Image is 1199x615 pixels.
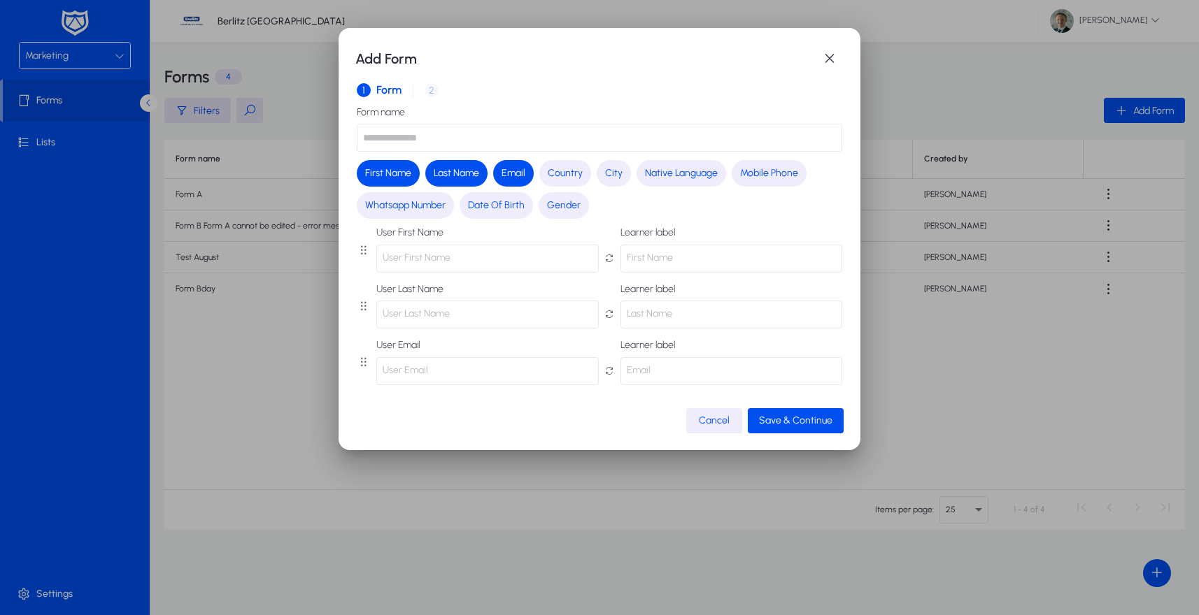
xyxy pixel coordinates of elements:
[365,198,446,212] span: Whatsapp Number
[620,245,843,273] p: First Name
[376,284,599,295] label: User Last Name
[502,166,525,180] span: Email
[376,85,402,96] span: Form
[548,166,583,180] span: Country
[357,299,371,313] i: Button that displays a tooltip that drag this field
[686,408,742,433] button: Cancel
[365,166,411,180] span: First Name
[357,355,371,369] i: Button that displays a tooltip that drag this field
[620,227,843,238] label: Learner label
[605,166,623,180] span: City
[376,227,599,238] label: User First Name
[620,357,843,385] p: Email
[759,414,832,426] span: Save & Continue
[376,301,599,328] p: User Last Name
[357,243,371,257] i: Button that displays a tooltip that drag this field
[620,301,843,328] p: Last Name
[376,340,599,351] label: User Email
[645,166,718,180] span: Native Language
[620,284,843,295] label: Learner label
[748,408,844,433] button: Save & Continue
[740,166,798,180] span: Mobile Phone
[434,166,479,180] span: Last Name
[699,414,730,426] span: Cancel
[376,357,599,385] p: User Email
[468,198,525,212] span: Date Of Birth
[355,48,816,70] h1: Add Form
[376,245,599,273] p: User First Name
[357,107,842,118] label: Form name
[357,83,371,97] span: 1
[620,340,843,351] label: Learner label
[547,198,581,212] span: Gender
